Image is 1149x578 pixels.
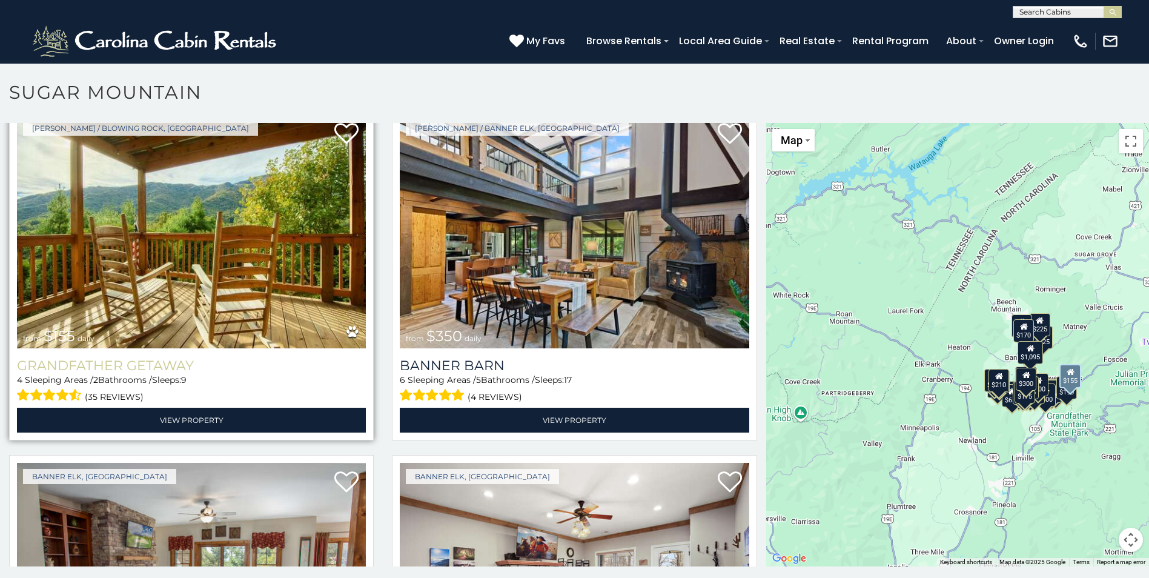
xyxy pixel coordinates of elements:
button: Toggle fullscreen view [1119,129,1143,153]
span: Map data ©2025 Google [999,559,1065,565]
span: daily [78,334,94,343]
span: daily [465,334,482,343]
div: $155 [1059,364,1081,388]
a: View Property [400,408,749,433]
span: 5 [476,374,481,385]
div: $210 [988,369,1009,392]
span: Map [781,134,803,147]
img: mail-regular-white.png [1102,33,1119,50]
a: Real Estate [773,30,841,51]
a: Terms (opens in new tab) [1073,559,1090,565]
div: $190 [1056,376,1077,399]
div: $1,095 [1018,341,1043,364]
a: [PERSON_NAME] / Blowing Rock, [GEOGRAPHIC_DATA] [23,121,258,136]
div: $650 [1001,384,1022,407]
button: Map camera controls [1119,528,1143,552]
a: [PERSON_NAME] / Banner Elk, [GEOGRAPHIC_DATA] [406,121,629,136]
img: Grandfather Getaway [17,115,366,348]
div: $125 [1032,326,1053,349]
span: My Favs [526,33,565,48]
div: $190 [1015,367,1036,390]
div: $195 [1041,380,1062,403]
a: My Favs [509,33,568,49]
span: 17 [564,374,572,385]
span: (35 reviews) [85,389,144,405]
span: 2 [93,374,98,385]
a: Add to favorites [718,470,742,496]
div: Sleeping Areas / Bathrooms / Sleeps: [400,374,749,405]
div: $240 [984,369,1005,392]
a: Browse Rentals [580,30,667,51]
a: Banner Barn [400,357,749,374]
a: Add to favorites [718,122,742,147]
div: $225 [1030,313,1050,336]
img: phone-regular-white.png [1072,33,1089,50]
a: View Property [17,408,366,433]
a: Owner Login [988,30,1060,51]
a: Grandfather Getaway from $155 daily [17,115,366,348]
span: $155 [44,327,75,345]
a: Banner Barn from $350 daily [400,115,749,348]
a: Open this area in Google Maps (opens a new window) [769,551,809,566]
div: $170 [1013,319,1034,342]
button: Keyboard shortcuts [940,558,992,566]
a: Banner Elk, [GEOGRAPHIC_DATA] [406,469,559,484]
div: $240 [1012,314,1032,337]
div: Sleeping Areas / Bathrooms / Sleeps: [17,374,366,405]
a: Rental Program [846,30,935,51]
span: from [406,334,424,343]
span: 9 [181,374,187,385]
a: Add to favorites [334,470,359,496]
a: Add to favorites [334,122,359,147]
span: 4 [17,374,22,385]
button: Change map style [772,129,815,151]
span: from [23,334,41,343]
div: $200 [1028,373,1048,396]
a: Banner Elk, [GEOGRAPHIC_DATA] [23,469,176,484]
span: $350 [426,327,462,345]
img: White-1-2.png [30,23,282,59]
img: Banner Barn [400,115,749,348]
a: Grandfather Getaway [17,357,366,374]
a: Report a map error [1097,559,1145,565]
a: About [940,30,982,51]
div: $175 [1015,380,1035,404]
span: 6 [400,374,405,385]
a: Local Area Guide [673,30,768,51]
img: Google [769,551,809,566]
span: (4 reviews) [468,389,522,405]
div: $155 [1013,382,1033,405]
div: $300 [1016,368,1036,391]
